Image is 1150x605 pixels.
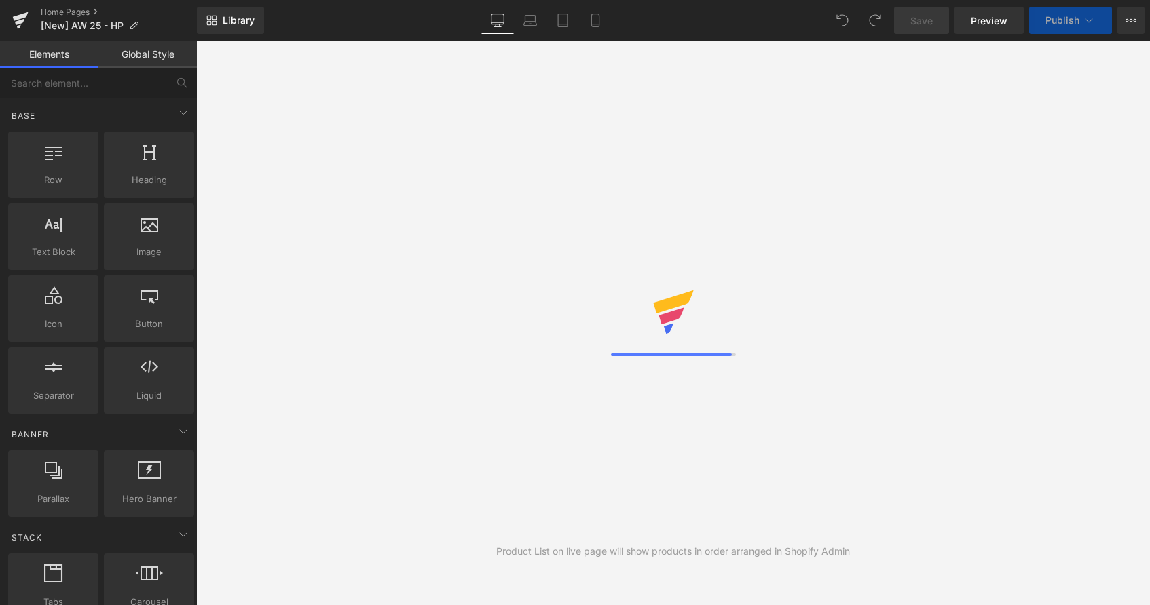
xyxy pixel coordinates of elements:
span: Button [108,317,190,331]
div: Product List on live page will show products in order arranged in Shopify Admin [496,544,850,559]
span: Save [910,14,933,28]
span: [New] AW 25 - HP [41,20,124,31]
span: Text Block [12,245,94,259]
span: Parallax [12,492,94,506]
a: Mobile [579,7,612,34]
span: Base [10,109,37,122]
span: Stack [10,531,43,544]
span: Row [12,173,94,187]
span: Preview [971,14,1007,28]
a: Global Style [98,41,197,68]
a: New Library [197,7,264,34]
button: Redo [861,7,889,34]
a: Preview [954,7,1024,34]
span: Hero Banner [108,492,190,506]
a: Home Pages [41,7,197,18]
span: Liquid [108,389,190,403]
span: Image [108,245,190,259]
button: Undo [829,7,856,34]
span: Icon [12,317,94,331]
a: Laptop [514,7,546,34]
a: Tablet [546,7,579,34]
span: Separator [12,389,94,403]
span: Library [223,14,255,26]
span: Heading [108,173,190,187]
button: More [1117,7,1145,34]
button: Publish [1029,7,1112,34]
span: Banner [10,428,50,441]
a: Desktop [481,7,514,34]
span: Publish [1045,15,1079,26]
